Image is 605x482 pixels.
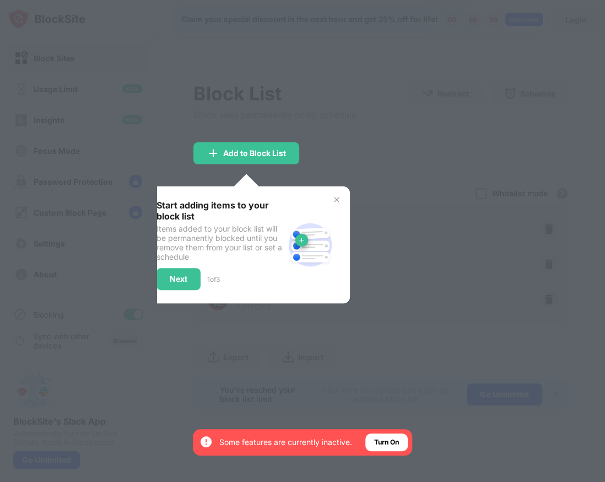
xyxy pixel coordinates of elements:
[199,435,213,448] img: error-circle-white.svg
[332,195,341,204] img: x-button.svg
[156,224,284,261] div: Items added to your block list will be permanently blocked until you remove them from your list o...
[223,149,286,158] div: Add to Block List
[374,437,399,448] div: Turn On
[156,200,284,222] div: Start adding items to your block list
[207,275,220,283] div: 1 of 3
[170,275,187,283] div: Next
[219,437,352,448] div: Some features are currently inactive.
[284,218,337,271] img: block-site.svg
